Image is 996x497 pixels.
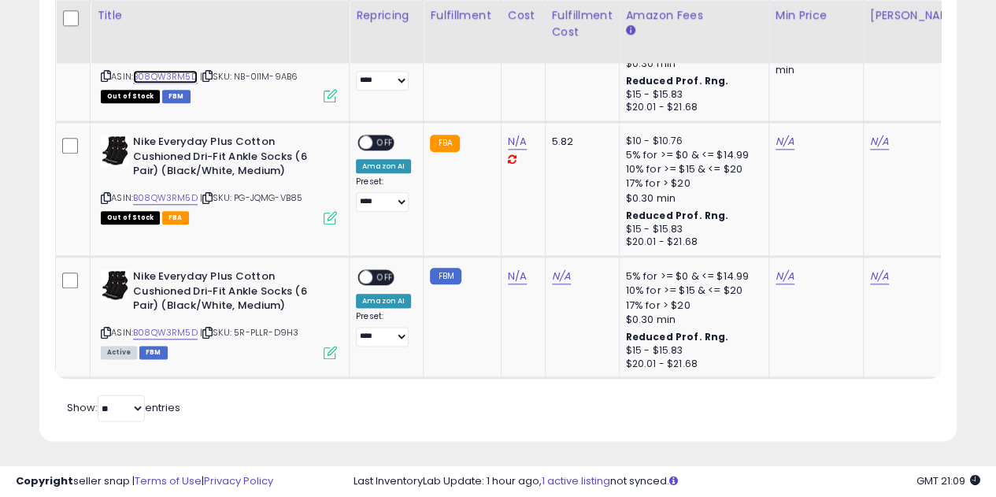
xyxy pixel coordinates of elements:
a: 1 active listing [542,473,610,488]
div: Preset: [356,311,411,347]
div: $15 - $15.83 [626,88,757,102]
img: 41z+F5Xi0aL._SL40_.jpg [101,269,129,301]
div: ASIN: [101,135,337,222]
div: ASIN: [101,13,337,101]
a: N/A [776,134,794,150]
a: N/A [508,134,527,150]
small: FBM [430,268,461,284]
span: | SKU: NB-0I1M-9AB6 [200,70,298,83]
div: $20.01 - $21.68 [626,236,757,249]
span: FBM [139,346,168,359]
span: 2025-08-13 21:09 GMT [916,473,980,488]
b: Reduced Prof. Rng. [626,74,729,87]
div: Amazon AI [356,294,411,308]
a: Terms of Use [135,473,202,488]
div: $10 - $10.76 [626,135,757,148]
span: | SKU: PG-JQMG-VB85 [200,191,302,204]
a: N/A [552,269,571,284]
div: 10% for >= $15 & <= $20 [626,162,757,176]
a: N/A [776,269,794,284]
img: 41z+F5Xi0aL._SL40_.jpg [101,135,129,166]
div: Preset: [356,55,411,91]
div: 17% for > $20 [626,299,757,313]
span: OFF [372,136,398,150]
a: N/A [508,269,527,284]
span: FBA [162,211,189,224]
small: FBA [430,135,459,152]
div: Repricing [356,7,417,24]
a: B08QW3RM5D [133,326,198,339]
div: ASIN: [101,269,337,357]
a: Privacy Policy [204,473,273,488]
div: $0.30 min [626,191,757,206]
div: $15 - $15.83 [626,223,757,236]
small: Amazon Fees. [626,24,635,38]
div: Min Price [776,7,857,24]
div: 5% for >= $0 & <= $14.99 [626,269,757,284]
b: Reduced Prof. Rng. [626,330,729,343]
strong: Copyright [16,473,73,488]
span: OFF [372,271,398,284]
div: Fulfillment Cost [552,7,613,40]
b: Nike Everyday Plus Cotton Cushioned Dri-Fit Ankle Socks (6 Pair) (Black/White, Medium) [133,135,324,183]
div: Cost [508,7,539,24]
span: | SKU: 5R-PLLR-D9H3 [200,326,298,339]
b: Reduced Prof. Rng. [626,209,729,222]
div: 5.82 [552,135,607,149]
div: 10% for >= $15 & <= $20 [626,284,757,298]
span: FBM [162,90,191,103]
div: $15 - $15.83 [626,344,757,358]
div: Amazon Fees [626,7,762,24]
a: N/A [870,134,889,150]
div: $0.30 min [626,313,757,327]
div: 5% for >= $0 & <= $14.99 [626,148,757,162]
a: B08QW3RM5D [133,70,198,83]
span: All listings that are currently out of stock and unavailable for purchase on Amazon [101,211,160,224]
span: All listings currently available for purchase on Amazon [101,346,137,359]
a: B08QW3RM5D [133,191,198,205]
div: $20.01 - $21.68 [626,358,757,371]
b: Nike Everyday Plus Cotton Cushioned Dri-Fit Ankle Socks (6 Pair) (Black/White, Medium) [133,269,324,317]
div: [PERSON_NAME] [870,7,964,24]
div: 17% for > $20 [626,176,757,191]
span: All listings that are currently out of stock and unavailable for purchase on Amazon [101,90,160,103]
div: seller snap | | [16,474,273,489]
div: $0.30 min [626,57,757,71]
a: N/A [870,269,889,284]
div: Last InventoryLab Update: 1 hour ago, not synced. [354,474,980,489]
div: Title [97,7,342,24]
div: Preset: [356,176,411,212]
div: Fulfillment [430,7,494,24]
div: $20.01 - $21.68 [626,101,757,114]
div: Amazon AI [356,159,411,173]
span: Show: entries [67,400,180,415]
